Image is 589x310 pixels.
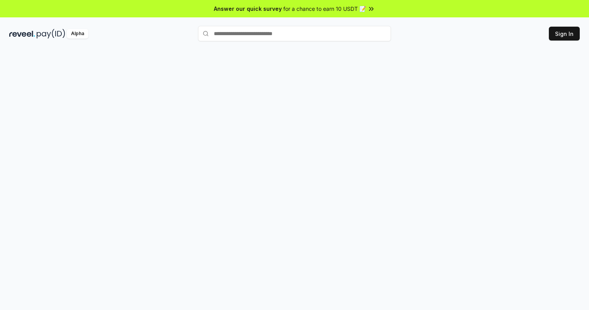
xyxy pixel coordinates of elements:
img: reveel_dark [9,29,35,39]
img: pay_id [37,29,65,39]
span: Answer our quick survey [214,5,282,13]
span: for a chance to earn 10 USDT 📝 [283,5,366,13]
div: Alpha [67,29,88,39]
button: Sign In [549,27,580,41]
